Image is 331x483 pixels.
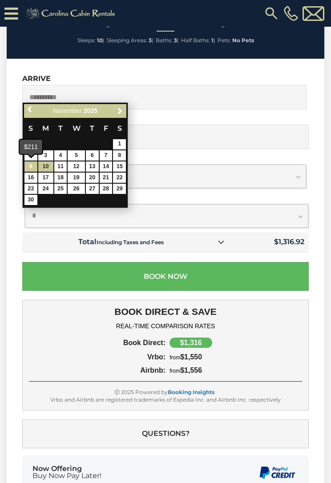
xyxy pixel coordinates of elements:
[170,338,212,348] div: $1,316
[174,37,177,44] strong: 3
[22,233,231,253] td: Total
[73,124,81,133] span: Wednesday
[211,37,214,44] strong: 1
[232,37,254,44] strong: No Pets
[170,368,180,374] span: from
[32,465,101,479] div: Now Offering
[113,184,126,194] a: 29
[68,184,85,194] a: 26
[104,124,108,133] span: Friday
[156,37,173,44] span: Baths:
[90,124,94,133] span: Thursday
[38,150,53,161] a: 3
[54,161,67,172] a: 11
[24,195,37,205] a: 30
[20,140,42,154] div: $211
[22,262,309,291] button: Book Now
[24,150,37,161] a: 2
[25,104,36,115] a: Previous
[107,37,147,44] span: Sleeping Areas:
[24,173,37,183] a: 16
[86,173,99,183] a: 20
[63,366,165,374] div: Airbnb:
[86,184,99,194] a: 27
[97,37,103,44] strong: 10
[53,107,82,114] span: November
[168,389,214,395] a: Booking Insights
[68,173,85,183] a: 19
[114,105,125,117] a: Next
[113,173,126,183] a: 22
[32,472,101,479] span: Buy Now Pay Later!
[29,388,302,396] div: Ⓒ 2025 Powered by
[54,150,67,161] a: 4
[28,124,33,133] span: Sunday
[113,161,126,172] a: 15
[38,173,53,183] a: 17
[24,161,37,172] a: 9
[107,35,153,46] li: |
[29,306,302,317] h3: BOOK DIRECT & SAVE
[84,107,97,114] span: 2025
[100,184,113,194] a: 28
[170,354,180,361] span: from
[181,37,210,44] span: Half Baths:
[77,35,105,46] li: |
[181,35,215,46] li: |
[24,184,37,194] a: 23
[54,184,67,194] a: 25
[42,124,49,133] span: Monday
[9,16,322,27] h2: [GEOGRAPHIC_DATA]
[282,6,300,21] a: [PHONE_NUMBER]
[22,74,51,83] label: Arrive
[165,366,268,374] div: $1,556
[38,184,53,194] a: 24
[113,139,126,149] a: 1
[231,233,309,253] td: $1,316.92
[27,106,34,113] span: Previous
[58,124,63,133] span: Tuesday
[100,173,113,183] a: 21
[68,150,85,161] a: 5
[63,353,165,361] div: Vrbo:
[86,150,99,161] a: 6
[38,161,53,172] a: 10
[149,37,152,44] strong: 3
[22,419,309,448] button: Questions?
[29,396,302,403] div: Vrbo and Airbnb are registered trademarks of Expedia Inc. and Airbnb Inc. respectively
[263,5,279,21] img: search-regular.svg
[100,150,113,161] a: 7
[156,35,179,46] li: |
[165,353,268,361] div: $1,550
[29,322,302,330] h4: REAL-TIME COMPARISON RATES
[100,161,113,172] a: 14
[117,107,124,114] span: Next
[117,124,122,133] span: Saturday
[68,161,85,172] a: 12
[218,37,231,44] span: Pets:
[77,37,96,44] span: Sleeps:
[113,150,126,161] a: 8
[97,239,164,246] small: Including Taxes and Fees
[54,173,67,183] a: 18
[63,339,165,347] div: Book Direct:
[23,6,121,20] img: Khaki-logo.png
[86,161,99,172] a: 13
